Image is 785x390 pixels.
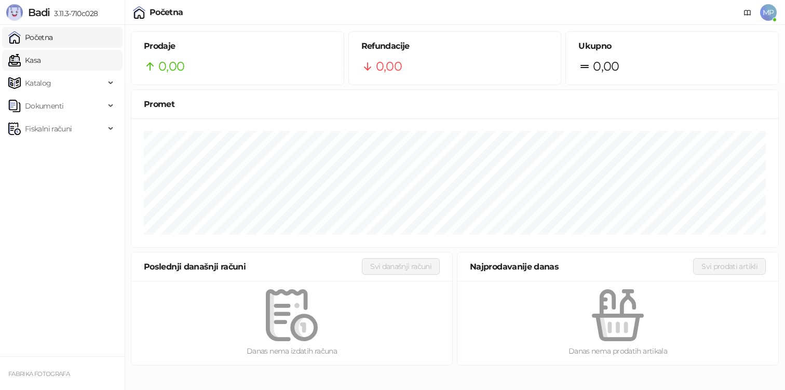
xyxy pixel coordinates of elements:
small: FABRIKA FOTOGRAFA [8,370,70,378]
a: Kasa [8,50,40,71]
div: Danas nema izdatih računa [148,345,436,357]
span: Badi [28,6,50,19]
a: Dokumentacija [739,4,756,21]
span: 0,00 [376,57,402,76]
img: Logo [6,4,23,21]
div: Najprodavanije danas [470,260,693,273]
span: MP [760,4,777,21]
a: Početna [8,27,53,48]
div: Početna [150,8,183,17]
span: Fiskalni računi [25,118,72,139]
h5: Refundacije [361,40,549,52]
span: 0,00 [158,57,184,76]
button: Svi prodati artikli [693,258,766,275]
div: Promet [144,98,766,111]
span: 0,00 [593,57,619,76]
h5: Prodaje [144,40,331,52]
div: Danas nema prodatih artikala [474,345,762,357]
span: 3.11.3-710c028 [50,9,98,18]
h5: Ukupno [578,40,766,52]
span: Dokumenti [25,96,63,116]
button: Svi današnji računi [362,258,440,275]
div: Poslednji današnji računi [144,260,362,273]
span: Katalog [25,73,51,93]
